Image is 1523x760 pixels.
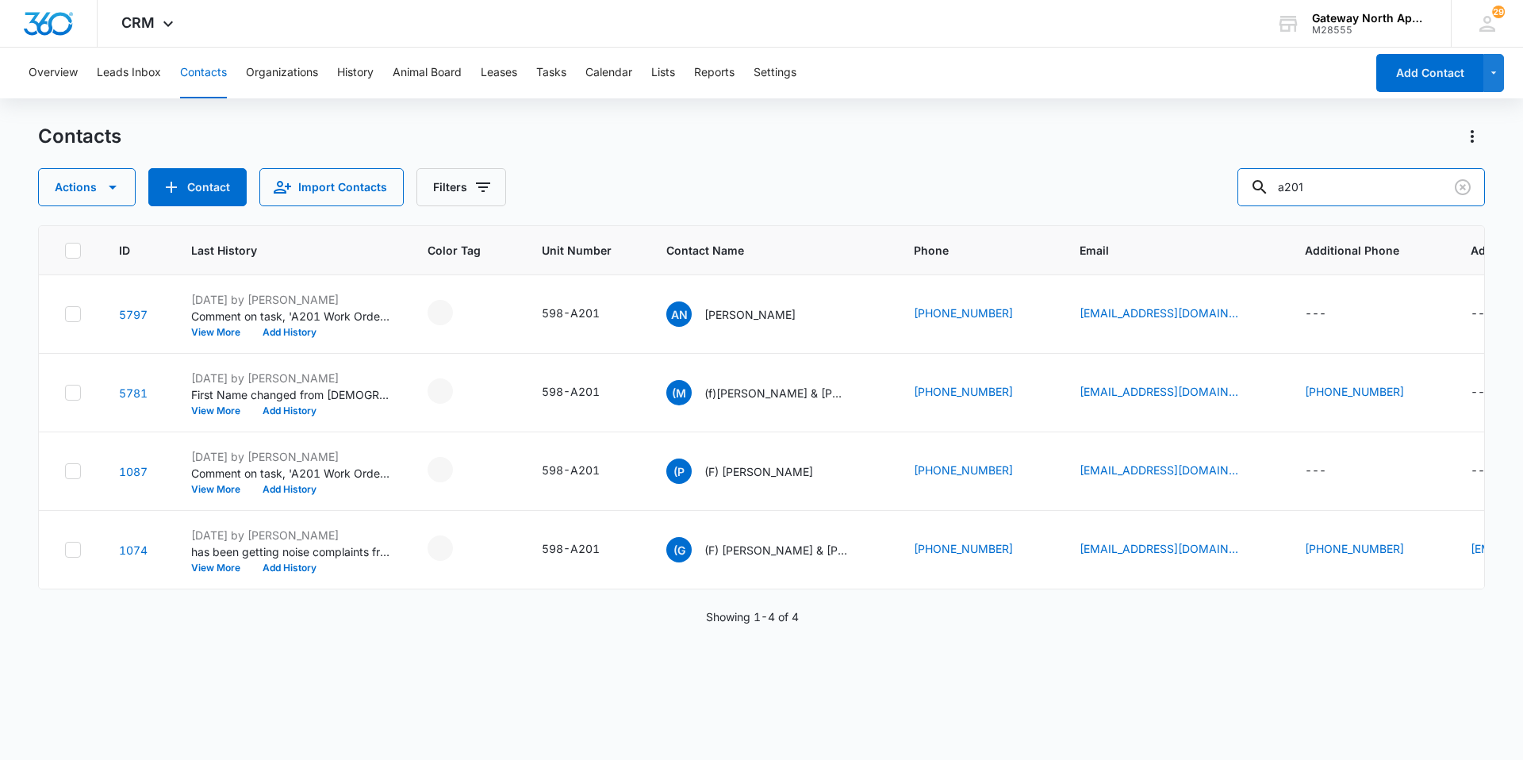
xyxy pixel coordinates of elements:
[666,459,842,484] div: Contact Name - (F) Patrick Coniway - Select to Edit Field
[1312,12,1428,25] div: account name
[1237,168,1485,206] input: Search Contacts
[542,305,600,321] div: 598-A201
[428,457,481,482] div: - - Select to Edit Field
[914,540,1013,557] a: [PHONE_NUMBER]
[481,48,517,98] button: Leases
[536,48,566,98] button: Tasks
[191,386,389,403] p: First Name changed from [DEMOGRAPHIC_DATA] to (f)[PERSON_NAME].
[914,383,1013,400] a: [PHONE_NUMBER]
[119,386,148,400] a: Navigate to contact details page for (f)Isaiah Montoya & Daniel Bighorn
[704,306,796,323] p: [PERSON_NAME]
[251,563,328,573] button: Add History
[119,465,148,478] a: Navigate to contact details page for (F) Patrick Coniway
[1305,383,1404,400] a: [PHONE_NUMBER]
[259,168,404,206] button: Import Contacts
[1080,383,1238,400] a: [EMAIL_ADDRESS][DOMAIN_NAME]
[191,308,389,324] p: Comment on task, 'A201 Work Order' (Edit) "done lots and lots of toilet paper. could have felt so...
[119,543,148,557] a: Navigate to contact details page for (F) Griselda Mendez & Jose Quiroz Serrano
[1080,540,1238,557] a: [EMAIL_ADDRESS][DOMAIN_NAME]
[704,463,813,480] p: (F) [PERSON_NAME]
[191,242,366,259] span: Last History
[666,537,692,562] span: (G
[1376,54,1483,92] button: Add Contact
[428,242,481,259] span: Color Tag
[1312,25,1428,36] div: account id
[1471,462,1521,481] div: Additional Email - - Select to Edit Field
[704,385,847,401] p: (f)[PERSON_NAME] & [PERSON_NAME]
[97,48,161,98] button: Leads Inbox
[754,48,796,98] button: Settings
[542,462,600,478] div: 598-A201
[191,527,389,543] p: [DATE] by [PERSON_NAME]
[1471,383,1521,402] div: Additional Email - - Select to Edit Field
[1305,540,1433,559] div: Additional Phone - (303) 564-6970 - Select to Edit Field
[704,542,847,558] p: (F) [PERSON_NAME] & [PERSON_NAME]
[914,305,1042,324] div: Phone - (303) 995-5687 - Select to Edit Field
[251,328,328,337] button: Add History
[1305,540,1404,557] a: [PHONE_NUMBER]
[1492,6,1505,18] span: 29
[191,328,251,337] button: View More
[1080,383,1267,402] div: Email - montoyaisaiah6@gmail.com - Select to Edit Field
[121,14,155,31] span: CRM
[119,308,148,321] a: Navigate to contact details page for Abigail Nothhaft
[191,465,389,482] p: Comment on task, 'A201 Work Order' "water leak cam from A301 sink tighten the hose on check valve. "
[1305,462,1326,481] div: ---
[29,48,78,98] button: Overview
[914,242,1019,259] span: Phone
[542,383,600,400] div: 598-A201
[1305,462,1355,481] div: Additional Phone - - Select to Edit Field
[1080,305,1267,324] div: Email - freedom48abby@gmail.com - Select to Edit Field
[1460,124,1485,149] button: Actions
[191,406,251,416] button: View More
[251,485,328,494] button: Add History
[914,462,1013,478] a: [PHONE_NUMBER]
[542,305,628,324] div: Unit Number - 598-A201 - Select to Edit Field
[542,383,628,402] div: Unit Number - 598-A201 - Select to Edit Field
[666,537,876,562] div: Contact Name - (F) Griselda Mendez & Jose Quiroz Serrano - Select to Edit Field
[191,485,251,494] button: View More
[542,462,628,481] div: Unit Number - 598-A201 - Select to Edit Field
[1080,540,1267,559] div: Email - aracelymendezz74@gmail.com - Select to Edit Field
[666,242,853,259] span: Contact Name
[428,535,481,561] div: - - Select to Edit Field
[1305,305,1326,324] div: ---
[1492,6,1505,18] div: notifications count
[1471,462,1492,481] div: ---
[914,462,1042,481] div: Phone - (303) 775-7829 - Select to Edit Field
[1080,462,1267,481] div: Email - pconiway@gmail.com - Select to Edit Field
[666,380,876,405] div: Contact Name - (f)Isaiah Montoya & Daniel Bighorn - Select to Edit Field
[1305,383,1433,402] div: Additional Phone - (720) 474-4545 - Select to Edit Field
[1471,383,1492,402] div: ---
[191,448,389,465] p: [DATE] by [PERSON_NAME]
[666,459,692,484] span: (P
[191,563,251,573] button: View More
[393,48,462,98] button: Animal Board
[191,291,389,308] p: [DATE] by [PERSON_NAME]
[1080,462,1238,478] a: [EMAIL_ADDRESS][DOMAIN_NAME]
[914,305,1013,321] a: [PHONE_NUMBER]
[666,301,692,327] span: AN
[428,378,481,404] div: - - Select to Edit Field
[542,242,628,259] span: Unit Number
[1305,242,1433,259] span: Additional Phone
[1471,305,1521,324] div: Additional Email - - Select to Edit Field
[1080,242,1244,259] span: Email
[666,301,824,327] div: Contact Name - Abigail Nothhaft - Select to Edit Field
[119,242,130,259] span: ID
[542,540,600,557] div: 598-A201
[1471,305,1492,324] div: ---
[666,380,692,405] span: (M
[416,168,506,206] button: Filters
[914,383,1042,402] div: Phone - (720) 987-4109 - Select to Edit Field
[148,168,247,206] button: Add Contact
[337,48,374,98] button: History
[180,48,227,98] button: Contacts
[246,48,318,98] button: Organizations
[706,608,799,625] p: Showing 1-4 of 4
[38,168,136,206] button: Actions
[651,48,675,98] button: Lists
[914,540,1042,559] div: Phone - (303) 435-1870 - Select to Edit Field
[428,300,481,325] div: - - Select to Edit Field
[191,370,389,386] p: [DATE] by [PERSON_NAME]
